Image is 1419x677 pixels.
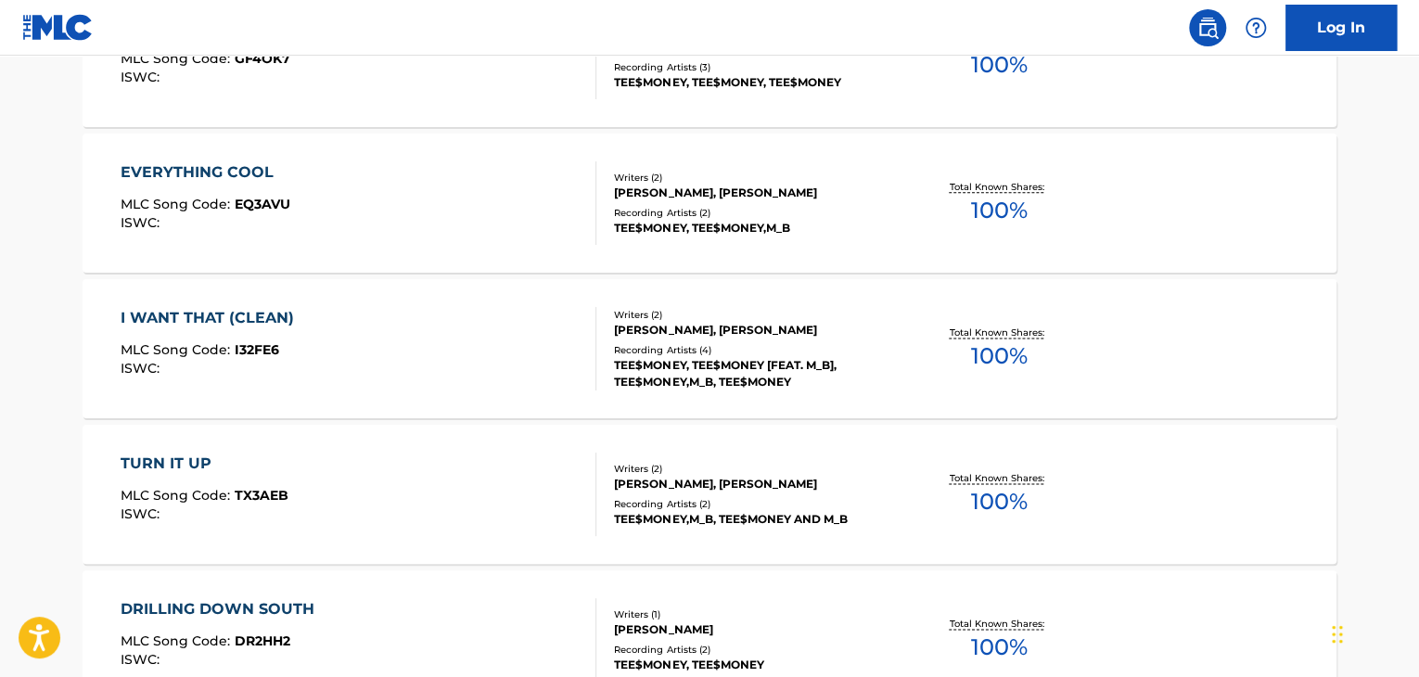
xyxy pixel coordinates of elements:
[235,50,290,67] span: GF4OK7
[121,69,164,85] span: ISWC :
[235,341,279,358] span: I32FE6
[949,471,1048,485] p: Total Known Shares:
[949,180,1048,194] p: Total Known Shares:
[614,657,894,673] div: TEE$MONEY, TEE$MONEY
[949,326,1048,339] p: Total Known Shares:
[949,617,1048,631] p: Total Known Shares:
[614,511,894,528] div: TEE$MONEY,M_B, TEE$MONEY AND M_B
[83,279,1336,418] a: I WANT THAT (CLEAN)MLC Song Code:I32FE6ISWC:Writers (2)[PERSON_NAME], [PERSON_NAME]Recording Arti...
[121,50,235,67] span: MLC Song Code :
[121,632,235,649] span: MLC Song Code :
[1332,607,1343,662] div: Drag
[121,161,290,184] div: EVERYTHING COOL
[614,357,894,390] div: TEE$MONEY, TEE$MONEY [FEAT. M_B], TEE$MONEY,M_B, TEE$MONEY
[1196,17,1219,39] img: search
[121,487,235,504] span: MLC Song Code :
[970,339,1027,373] span: 100 %
[614,462,894,476] div: Writers ( 2 )
[970,631,1027,664] span: 100 %
[614,476,894,492] div: [PERSON_NAME], [PERSON_NAME]
[235,632,290,649] span: DR2HH2
[1237,9,1274,46] div: Help
[970,485,1027,518] span: 100 %
[121,341,235,358] span: MLC Song Code :
[121,651,164,668] span: ISWC :
[121,196,235,212] span: MLC Song Code :
[1326,588,1419,677] iframe: Chat Widget
[970,194,1027,227] span: 100 %
[614,171,894,185] div: Writers ( 2 )
[121,307,303,329] div: I WANT THAT (CLEAN)
[614,60,894,74] div: Recording Artists ( 3 )
[1189,9,1226,46] a: Public Search
[970,48,1027,82] span: 100 %
[121,214,164,231] span: ISWC :
[22,14,94,41] img: MLC Logo
[614,643,894,657] div: Recording Artists ( 2 )
[614,607,894,621] div: Writers ( 1 )
[235,487,288,504] span: TX3AEB
[614,621,894,638] div: [PERSON_NAME]
[614,497,894,511] div: Recording Artists ( 2 )
[614,343,894,357] div: Recording Artists ( 4 )
[83,134,1336,273] a: EVERYTHING COOLMLC Song Code:EQ3AVUISWC:Writers (2)[PERSON_NAME], [PERSON_NAME]Recording Artists ...
[1245,17,1267,39] img: help
[614,206,894,220] div: Recording Artists ( 2 )
[121,360,164,377] span: ISWC :
[121,598,324,620] div: DRILLING DOWN SOUTH
[614,220,894,236] div: TEE$MONEY, TEE$MONEY,M_B
[121,505,164,522] span: ISWC :
[614,308,894,322] div: Writers ( 2 )
[235,196,290,212] span: EQ3AVU
[614,185,894,201] div: [PERSON_NAME], [PERSON_NAME]
[121,453,288,475] div: TURN IT UP
[614,74,894,91] div: TEE$MONEY, TEE$MONEY, TEE$MONEY
[614,322,894,338] div: [PERSON_NAME], [PERSON_NAME]
[83,425,1336,564] a: TURN IT UPMLC Song Code:TX3AEBISWC:Writers (2)[PERSON_NAME], [PERSON_NAME]Recording Artists (2)TE...
[1285,5,1397,51] a: Log In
